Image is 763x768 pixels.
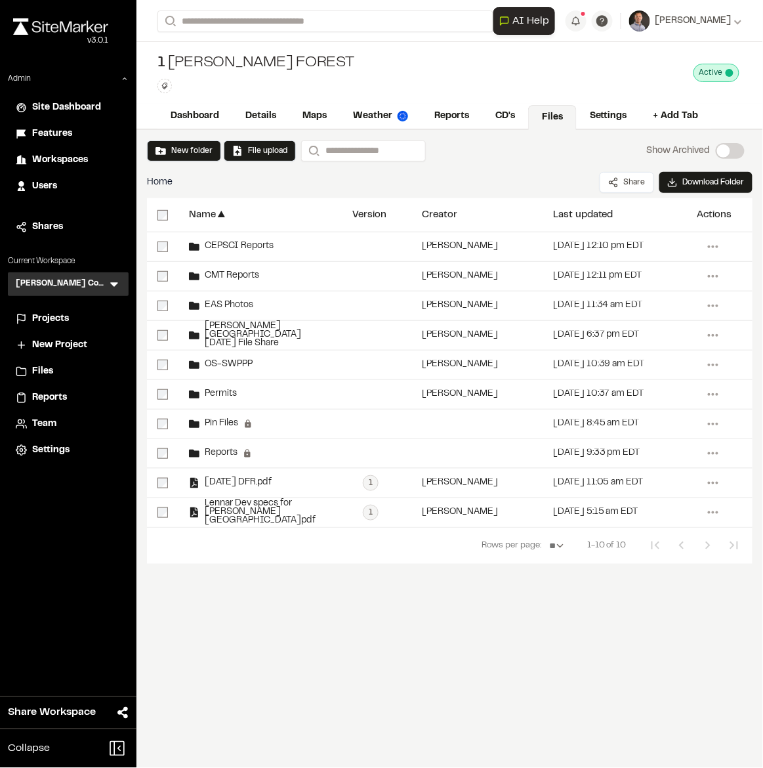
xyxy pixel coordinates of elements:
[421,104,482,129] a: Reports
[32,127,72,141] span: Features
[640,104,712,129] a: + Add Tab
[600,172,654,193] button: Share
[157,448,168,459] input: select-row-7ed4ad83308fde1dea51
[157,210,168,221] input: select-all-rows
[199,390,237,398] span: Permits
[157,271,168,282] input: select-row-45d993f0e0c15231b7e1
[16,278,108,291] h3: [PERSON_NAME] Construction
[199,242,274,251] span: CEPSCI Reports
[157,53,165,74] span: 1
[16,127,121,141] a: Features
[232,145,287,157] button: File upload
[721,532,747,559] button: Last Page
[32,179,57,194] span: Users
[199,479,272,487] span: [DATE] DFR.pdf
[157,242,168,252] input: select-row-e2a1cb512b2c7794996e
[422,272,498,280] div: [PERSON_NAME]
[16,220,121,234] a: Shares
[587,540,627,553] span: 1-10 of 10
[398,111,408,121] img: precipai.png
[232,104,289,129] a: Details
[553,479,644,487] div: [DATE] 11:05 am EDT
[669,532,695,559] button: Previous Page
[155,145,213,157] button: New folder
[528,105,577,130] a: Files
[189,419,253,429] div: Pin Files
[199,449,237,458] span: Reports
[224,140,296,161] button: File upload
[553,449,640,458] div: [DATE] 9:33 pm EDT
[199,360,253,369] span: OS-SWPPP
[553,301,643,310] div: [DATE] 11:34 am EDT
[512,13,549,29] span: AI Help
[157,53,354,74] div: [PERSON_NAME] Forest
[157,360,168,370] input: select-row-93cf14d494f732604128
[199,419,238,428] span: Pin Files
[659,172,753,193] button: Download Folder
[695,532,721,559] button: Next Page
[363,475,379,491] div: 1
[642,532,669,559] button: First Page
[363,505,379,521] div: 1
[32,443,70,458] span: Settings
[16,179,121,194] a: Users
[647,144,711,158] p: Show Archived
[553,272,642,280] div: [DATE] 12:11 pm EDT
[32,153,88,167] span: Workspaces
[482,540,541,553] span: Rows per page:
[16,312,121,326] a: Projects
[199,301,253,310] span: EAS Photos
[8,705,96,721] span: Share Workspace
[189,360,253,370] div: OS-SWPPP
[216,209,227,221] span: ▲
[493,7,555,35] button: Open AI Assistant
[157,389,168,400] input: select-row-248d51d75f20c20c579d
[699,67,723,79] span: Active
[422,390,498,398] div: [PERSON_NAME]
[553,390,644,398] div: [DATE] 10:37 am EDT
[189,448,252,459] div: Reports
[16,100,121,115] a: Site Dashboard
[199,322,331,348] span: [PERSON_NAME][GEOGRAPHIC_DATA] [DATE] File Share
[577,104,640,129] a: Settings
[32,220,63,234] span: Shares
[726,69,733,77] span: This project is active and counting against your active project count.
[189,500,331,525] div: Lennar Dev specs for Glen Forest.pdf
[8,741,50,757] span: Collapse
[289,104,340,129] a: Maps
[199,272,259,280] span: CMT Reports
[422,508,498,517] div: [PERSON_NAME]
[482,104,528,129] a: CD's
[553,360,645,369] div: [DATE] 10:39 am EDT
[157,104,232,129] a: Dashboard
[16,443,121,458] a: Settings
[422,242,498,251] div: [PERSON_NAME]
[189,301,253,311] div: EAS Photos
[553,419,640,428] div: [DATE] 8:45 am EDT
[157,330,168,341] input: select-row-cd967b490098c3619c68
[16,364,121,379] a: Files
[157,79,172,93] button: Edit Tags
[422,360,498,369] div: [PERSON_NAME]
[16,153,121,167] a: Workspaces
[32,417,56,431] span: Team
[32,364,53,379] span: Files
[697,210,732,220] div: Actions
[553,210,613,220] div: Last updated
[189,271,259,282] div: CMT Reports
[553,331,640,339] div: [DATE] 6:37 pm EDT
[147,140,221,161] button: New folder
[301,140,325,161] button: Search
[629,11,742,32] button: [PERSON_NAME]
[493,7,560,35] div: Open AI Assistant
[340,104,421,129] a: Weather
[553,242,644,251] div: [DATE] 12:10 pm EDT
[157,419,168,429] input: select-row-fe3626f9b85ebfbe5609
[422,210,457,220] div: Creator
[189,389,237,400] div: Permits
[157,301,168,311] input: select-row-39d6879772e87f34180a
[544,533,571,559] select: Rows per page:
[553,508,638,517] div: [DATE] 5:15 am EDT
[32,312,69,326] span: Projects
[199,500,331,525] span: Lennar Dev specs for [PERSON_NAME][GEOGRAPHIC_DATA]pdf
